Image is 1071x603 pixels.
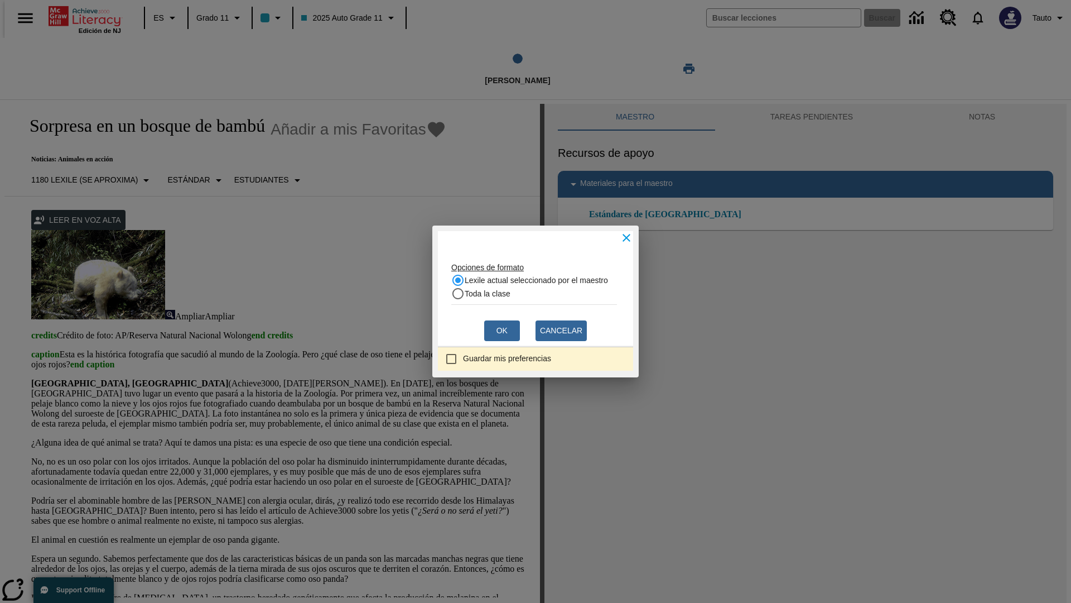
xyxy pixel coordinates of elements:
span: Toda la clase [465,288,510,300]
p: Opciones de formato [451,262,617,274]
button: Close [614,226,639,250]
button: Cancelar [535,320,587,341]
span: Lexile actual seleccionado por el maestro [465,275,608,286]
span: Guardar mis preferencias [463,353,551,365]
button: Ok, Se abrirá en una nueva ventana o pestaña [484,320,520,341]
